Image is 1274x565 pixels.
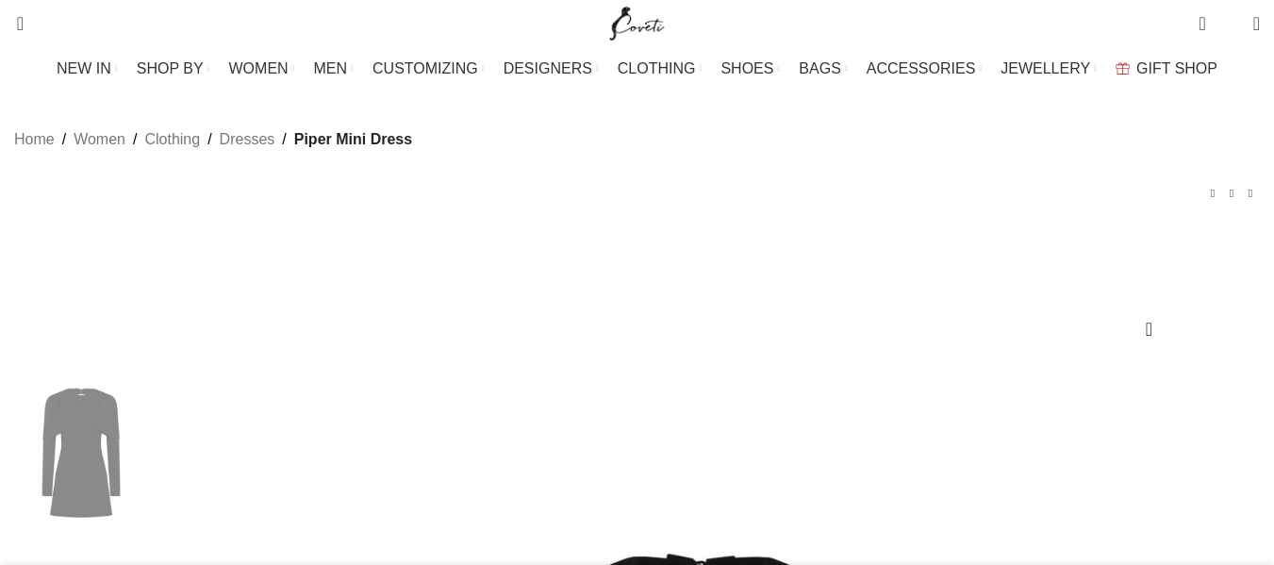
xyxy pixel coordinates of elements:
[314,50,354,88] a: MEN
[867,50,983,88] a: ACCESSORIES
[14,127,412,152] nav: Breadcrumb
[799,50,847,88] a: BAGS
[867,59,976,77] span: ACCESSORIES
[1200,9,1215,24] span: 0
[24,350,139,556] img: Rebecca Vallance Black Dresses The Piper Mini Dress redefines the perfect little black dress with...
[1116,62,1130,75] img: GiftBag
[1116,50,1217,88] a: GIFT SHOP
[1001,50,1097,88] a: JEWELLERY
[314,59,348,77] span: MEN
[799,59,840,77] span: BAGS
[144,127,200,152] a: Clothing
[1203,184,1222,203] a: Previous product
[504,50,599,88] a: DESIGNERS
[229,59,289,77] span: WOMEN
[1136,59,1217,77] span: GIFT SHOP
[1224,19,1238,33] span: 0
[294,127,412,152] span: Piper Mini Dress
[1220,5,1239,42] div: My Wishlist
[1189,5,1215,42] a: 0
[605,14,669,30] a: Site logo
[5,50,1269,88] div: Main navigation
[720,50,780,88] a: SHOES
[137,50,210,88] a: SHOP BY
[504,59,592,77] span: DESIGNERS
[372,50,485,88] a: CUSTOMIZING
[372,59,478,77] span: CUSTOMIZING
[220,127,275,152] a: Dresses
[618,59,696,77] span: CLOTHING
[14,127,55,152] a: Home
[137,59,204,77] span: SHOP BY
[618,50,703,88] a: CLOTHING
[57,50,118,88] a: NEW IN
[74,127,125,152] a: Women
[57,59,111,77] span: NEW IN
[720,59,773,77] span: SHOES
[229,50,295,88] a: WOMEN
[5,5,24,42] a: Search
[1001,59,1090,77] span: JEWELLERY
[1241,184,1260,203] a: Next product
